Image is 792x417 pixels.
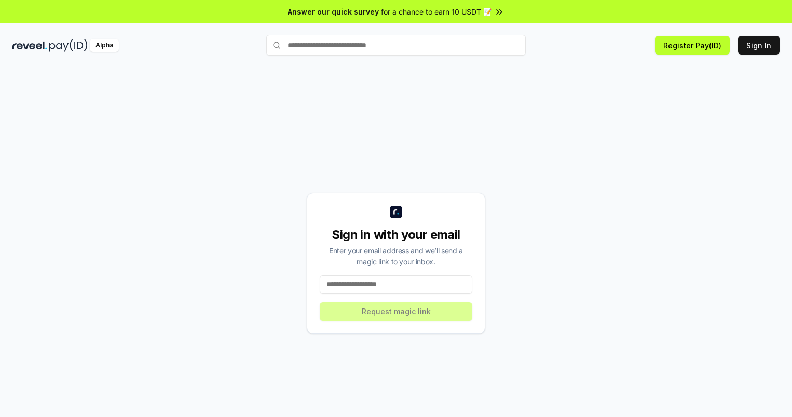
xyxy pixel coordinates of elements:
div: Enter your email address and we’ll send a magic link to your inbox. [320,245,472,267]
span: Answer our quick survey [288,6,379,17]
button: Register Pay(ID) [655,36,730,55]
img: pay_id [49,39,88,52]
div: Sign in with your email [320,226,472,243]
div: Alpha [90,39,119,52]
span: for a chance to earn 10 USDT 📝 [381,6,492,17]
button: Sign In [738,36,780,55]
img: logo_small [390,206,402,218]
img: reveel_dark [12,39,47,52]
